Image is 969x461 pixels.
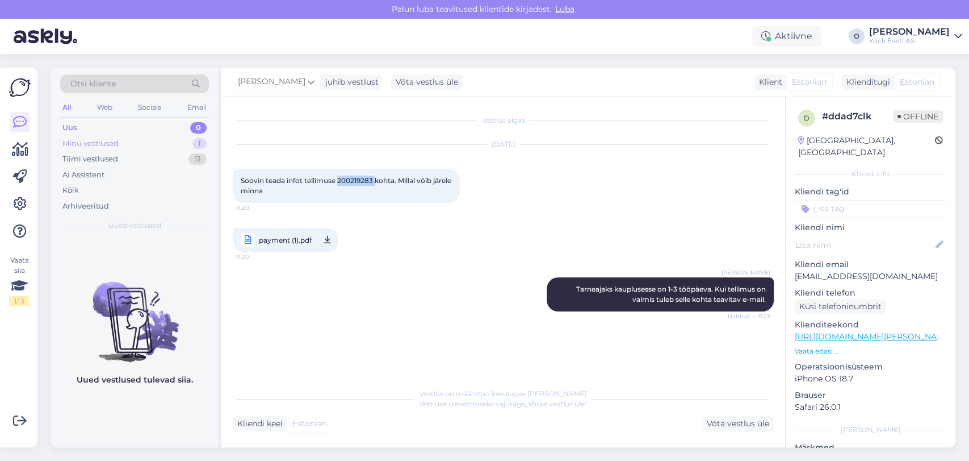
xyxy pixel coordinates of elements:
[822,110,893,123] div: # ddad7clk
[798,135,935,159] div: [GEOGRAPHIC_DATA], [GEOGRAPHIC_DATA]
[795,319,946,331] p: Klienditeekond
[795,186,946,198] p: Kliendi tag'id
[62,122,77,134] div: Uus
[391,74,463,90] div: Võta vestlus üle
[893,110,943,123] span: Offline
[792,76,827,88] span: Estonian
[795,259,946,271] p: Kliendi email
[795,389,946,401] p: Brauser
[292,418,327,430] span: Estonian
[62,153,118,165] div: Tiimi vestlused
[108,221,161,231] span: Uued vestlused
[419,400,588,408] span: Vestluse ülevõtmiseks vajutage
[795,331,951,342] a: [URL][DOMAIN_NAME][PERSON_NAME]
[62,185,79,196] div: Kõik
[241,176,453,195] span: Soovin teada infot tellimuse 200219283 kohta. Millal võib järele minna
[420,389,587,398] span: Vestlus on määratud kasutajale [PERSON_NAME]
[552,4,578,14] span: Luba
[576,285,767,304] span: Tarneajaks kauplusesse on 1-3 tööpäeva. Kui tellimus on valmis tuleb selle kohta teavitav e-mail.
[869,36,950,45] div: Klick Eesti AS
[795,271,946,283] p: [EMAIL_ADDRESS][DOMAIN_NAME]
[233,418,283,430] div: Kliendi keel
[795,346,946,356] p: Vaata edasi ...
[795,361,946,373] p: Operatsioonisüsteem
[62,169,104,181] div: AI Assistent
[188,153,207,165] div: 51
[795,373,946,385] p: iPhone OS 18.7
[136,100,163,115] div: Socials
[525,400,588,408] i: „Võtke vestlus üle”
[62,138,119,149] div: Minu vestlused
[51,261,218,364] img: No chats
[795,200,946,217] input: Lisa tag
[795,287,946,299] p: Kliendi telefon
[77,374,193,386] p: Uued vestlused tulevad siia.
[236,203,279,212] span: 11:20
[795,442,946,454] p: Märkmed
[842,76,890,88] div: Klienditugi
[190,122,207,134] div: 0
[62,201,109,212] div: Arhiveeritud
[9,77,31,98] img: Askly Logo
[900,76,934,88] span: Estonian
[95,100,115,115] div: Web
[795,401,946,413] p: Safari 26.0.1
[185,100,209,115] div: Email
[795,239,933,251] input: Lisa nimi
[9,296,30,306] div: 1 / 3
[795,222,946,234] p: Kliendi nimi
[795,299,886,314] div: Küsi telefoninumbrit
[321,76,379,88] div: juhib vestlust
[70,78,116,90] span: Otsi kliente
[728,312,770,321] span: Nähtud ✓ 11:23
[233,139,774,149] div: [DATE]
[702,416,774,431] div: Võta vestlus üle
[804,114,809,122] span: d
[795,169,946,179] div: Kliendi info
[752,26,821,47] div: Aktiivne
[259,233,312,247] span: payment (1).pdf
[869,27,950,36] div: [PERSON_NAME]
[869,27,962,45] a: [PERSON_NAME]Klick Eesti AS
[238,76,305,88] span: [PERSON_NAME]
[795,425,946,435] div: [PERSON_NAME]
[236,250,279,264] span: 11:20
[9,255,30,306] div: Vaata siia
[849,28,865,44] div: O
[754,76,782,88] div: Klient
[233,115,774,126] div: Vestlus algas
[233,228,338,252] a: payment (1).pdf11:20
[192,138,207,149] div: 1
[721,268,770,277] span: [PERSON_NAME]
[60,100,73,115] div: All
